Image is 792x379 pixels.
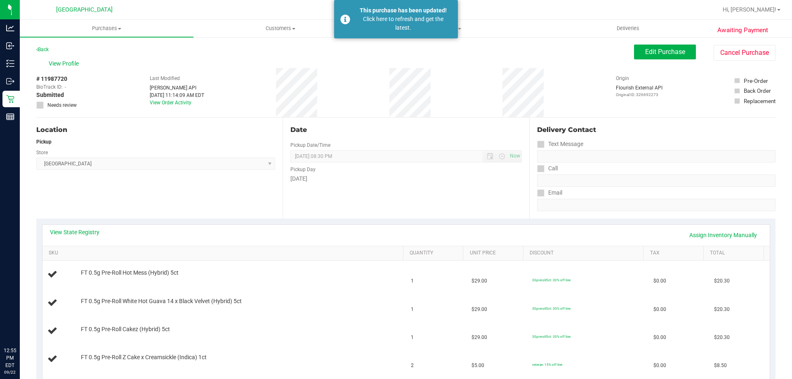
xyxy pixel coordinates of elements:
[653,334,666,341] span: $0.00
[6,24,14,32] inline-svg: Analytics
[653,362,666,370] span: $0.00
[150,84,204,92] div: [PERSON_NAME] API
[723,6,776,13] span: Hi, [PERSON_NAME]!
[36,149,48,156] label: Store
[537,187,562,199] label: Email
[36,47,49,52] a: Back
[684,228,762,242] a: Assign Inventory Manually
[470,250,520,257] a: Unit Price
[532,363,562,367] span: veteran: 15% off line
[717,26,768,35] span: Awaiting Payment
[471,277,487,285] span: $29.00
[49,250,400,257] a: SKU
[150,100,191,106] a: View Order Activity
[532,278,570,282] span: 30preroll5ct: 30% off line
[36,83,63,91] span: BioTrack ID:
[714,362,727,370] span: $8.50
[714,334,730,341] span: $20.30
[194,25,367,32] span: Customers
[541,20,715,37] a: Deliveries
[471,334,487,341] span: $29.00
[150,75,180,82] label: Last Modified
[4,369,16,375] p: 09/22
[411,334,414,341] span: 1
[653,277,666,285] span: $0.00
[616,75,629,82] label: Origin
[47,101,77,109] span: Needs review
[81,353,207,361] span: FT 0.5g Pre-Roll Z Cake x Creamsickle (Indica) 1ct
[193,20,367,37] a: Customers
[714,277,730,285] span: $20.30
[49,59,82,68] span: View Profile
[20,20,193,37] a: Purchases
[744,97,775,105] div: Replacement
[653,306,666,313] span: $0.00
[537,174,775,187] input: Format: (999) 999-9999
[471,306,487,313] span: $29.00
[290,125,521,135] div: Date
[634,45,696,59] button: Edit Purchase
[290,141,330,149] label: Pickup Date/Time
[36,125,275,135] div: Location
[20,25,193,32] span: Purchases
[537,138,583,150] label: Text Message
[150,92,204,99] div: [DATE] 11:14:09 AM EDT
[410,250,460,257] a: Quantity
[537,162,558,174] label: Call
[290,174,521,183] div: [DATE]
[537,125,775,135] div: Delivery Contact
[8,313,33,338] iframe: Resource center
[6,95,14,103] inline-svg: Retail
[81,325,170,333] span: FT 0.5g Pre-Roll Cakez (Hybrid) 5ct
[411,362,414,370] span: 2
[36,75,67,83] span: # 11987720
[744,77,768,85] div: Pre-Order
[411,277,414,285] span: 1
[532,306,570,311] span: 30preroll5ct: 30% off line
[714,45,775,61] button: Cancel Purchase
[355,6,452,15] div: This purchase has been updated!
[6,113,14,121] inline-svg: Reports
[530,250,640,257] a: Discount
[36,139,52,145] strong: Pickup
[710,250,760,257] a: Total
[6,59,14,68] inline-svg: Inventory
[65,83,66,91] span: -
[81,269,179,277] span: FT 0.5g Pre-Roll Hot Mess (Hybrid) 5ct
[744,87,771,95] div: Back Order
[532,334,570,339] span: 30preroll5ct: 30% off line
[606,25,651,32] span: Deliveries
[471,362,484,370] span: $5.00
[4,347,16,369] p: 12:55 PM EDT
[36,91,64,99] span: Submitted
[6,42,14,50] inline-svg: Inbound
[650,250,700,257] a: Tax
[616,84,662,98] div: Flourish External API
[6,77,14,85] inline-svg: Outbound
[355,15,452,32] div: Click here to refresh and get the latest.
[616,92,662,98] p: Original ID: 326692273
[537,150,775,162] input: Format: (999) 999-9999
[56,6,113,13] span: [GEOGRAPHIC_DATA]
[714,306,730,313] span: $20.30
[645,48,685,56] span: Edit Purchase
[290,166,316,173] label: Pickup Day
[81,297,242,305] span: FT 0.5g Pre-Roll White Hot Guava 14 x Black Velvet (Hybrid) 5ct
[50,228,99,236] a: View State Registry
[411,306,414,313] span: 1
